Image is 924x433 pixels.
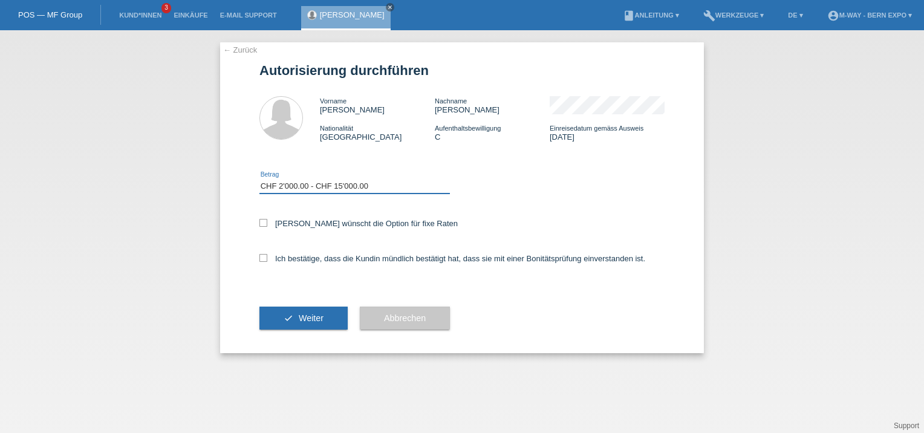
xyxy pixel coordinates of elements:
a: buildWerkzeuge ▾ [697,11,770,19]
a: bookAnleitung ▾ [617,11,685,19]
button: Abbrechen [360,307,450,330]
label: [PERSON_NAME] wünscht die Option für fixe Raten [259,219,458,228]
div: [DATE] [550,123,665,142]
div: [PERSON_NAME] [320,96,435,114]
span: Vorname [320,97,346,105]
span: Einreisedatum gemäss Ausweis [550,125,643,132]
a: [PERSON_NAME] [320,10,385,19]
a: E-Mail Support [214,11,283,19]
a: Einkäufe [168,11,213,19]
a: Support [894,422,919,430]
a: Kund*innen [113,11,168,19]
div: [PERSON_NAME] [435,96,550,114]
span: Nationalität [320,125,353,132]
a: POS — MF Group [18,10,82,19]
a: close [386,3,394,11]
button: check Weiter [259,307,348,330]
span: Abbrechen [384,313,426,323]
i: account_circle [827,10,839,22]
label: Ich bestätige, dass die Kundin mündlich bestätigt hat, dass sie mit einer Bonitätsprüfung einvers... [259,254,645,263]
span: Aufenthaltsbewilligung [435,125,501,132]
h1: Autorisierung durchführen [259,63,665,78]
i: close [387,4,393,10]
span: 3 [161,3,171,13]
a: DE ▾ [782,11,808,19]
a: account_circlem-way - Bern Expo ▾ [821,11,918,19]
div: [GEOGRAPHIC_DATA] [320,123,435,142]
i: book [623,10,635,22]
div: C [435,123,550,142]
i: check [284,313,293,323]
span: Weiter [299,313,324,323]
span: Nachname [435,97,467,105]
i: build [703,10,715,22]
a: ← Zurück [223,45,257,54]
